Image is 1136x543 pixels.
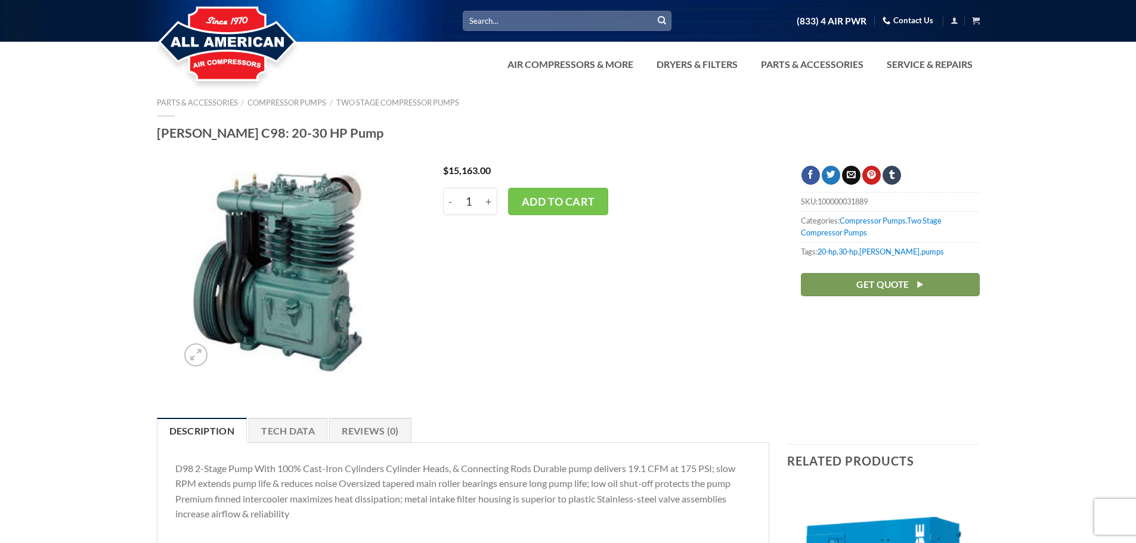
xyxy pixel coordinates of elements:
a: Service & Repairs [880,52,980,76]
button: Add to cart [508,188,608,215]
span: Categories: , [801,211,980,242]
a: (833) 4 AIR PWR [797,11,866,32]
img: Curtis C98: 20-30 HP Pump [178,166,385,373]
a: Contact Us [883,11,933,30]
span: $ [443,165,448,176]
a: 30-hp [838,247,858,256]
span: 100000031889 [818,197,868,206]
a: Air Compressors & More [500,52,640,76]
a: 20-hp [818,247,837,256]
bdi: 15,163.00 [443,165,491,176]
a: Share on Facebook [801,166,820,185]
a: Email to a Friend [842,166,860,185]
h1: [PERSON_NAME] C98: 20-30 HP Pump [157,125,980,141]
a: Parts & Accessories [157,98,238,107]
h3: Related products [787,445,980,477]
a: Compressor Pumps [247,98,326,107]
span: Get Quote [856,277,909,292]
a: Reviews (0) [329,418,411,443]
a: Login [951,13,958,28]
button: Submit [653,12,671,30]
span: / [241,98,244,107]
a: Share on Tumblr [883,166,901,185]
a: Tech Data [249,418,327,443]
a: [PERSON_NAME] [859,247,920,256]
a: Get Quote [801,273,980,296]
a: Compressor Pumps [840,216,906,225]
p: D98 2-Stage Pump With 100% Cast-Iron Cylinders Cylinder Heads, & Connecting Rods Durable pump del... [175,461,751,522]
a: Share on Twitter [822,166,840,185]
input: + [480,188,497,215]
input: Search… [463,11,671,30]
input: Product quantity [458,188,480,215]
span: / [330,98,333,107]
input: - [443,188,458,215]
span: Tags: , , , [801,242,980,260]
span: SKU: [801,192,980,210]
a: pumps [921,247,944,256]
a: Description [157,418,247,443]
a: Pin on Pinterest [862,166,881,185]
a: Dryers & Filters [649,52,745,76]
a: Two Stage Compressor Pumps [336,98,459,107]
a: Parts & Accessories [754,52,871,76]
